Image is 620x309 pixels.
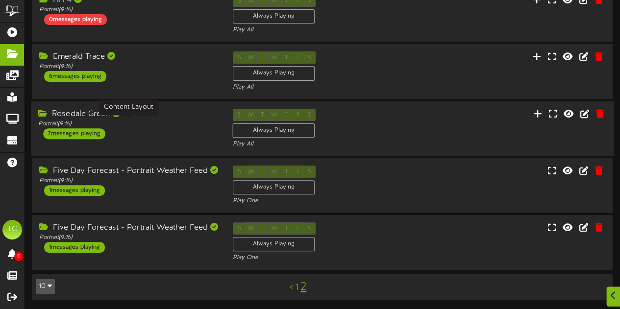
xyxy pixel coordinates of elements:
div: Portrait ( 9:16 ) [39,6,218,14]
div: Always Playing [232,123,315,138]
div: Always Playing [233,237,315,251]
div: Rosedale Green [38,109,218,120]
div: Play One [233,254,412,262]
div: Emerald Trace [39,51,218,63]
div: TC [2,220,22,239]
div: Five Day Forecast - Portrait Weather Feed [39,166,218,177]
div: Portrait ( 9:16 ) [39,63,218,71]
div: Play All [232,140,412,148]
a: 1 [295,282,298,293]
span: 0 [14,252,23,261]
div: Always Playing [233,66,315,80]
button: 10 [36,279,55,294]
div: Portrait ( 9:16 ) [39,177,218,185]
div: Five Day Forecast - Portrait Weather Feed [39,222,218,234]
div: 0 messages playing [44,14,107,25]
div: 7 messages playing [43,128,105,139]
div: Play All [233,83,412,92]
div: Portrait ( 9:16 ) [39,234,218,242]
div: Always Playing [233,9,315,24]
div: Play All [233,26,412,34]
div: 1 messages playing [44,185,105,196]
a: 2 [300,281,306,293]
div: 1 messages playing [44,242,105,253]
a: < [289,282,293,293]
div: Portrait ( 9:16 ) [38,119,218,128]
div: Always Playing [233,180,315,194]
div: 6 messages playing [44,71,106,82]
div: Play One [233,197,412,205]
